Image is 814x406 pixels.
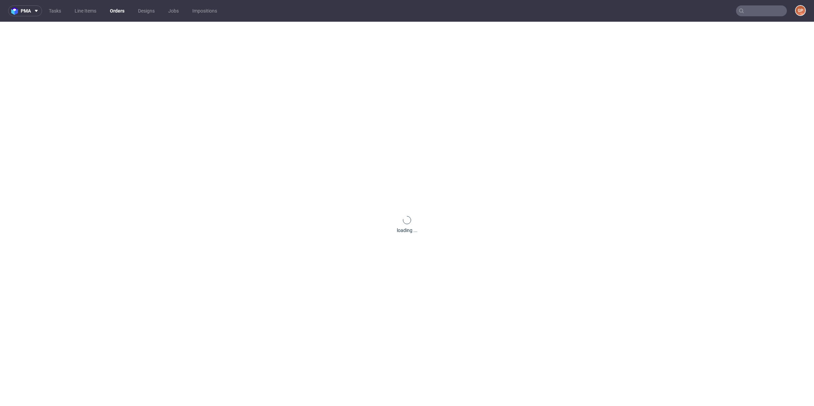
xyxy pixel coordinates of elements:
[45,5,65,16] a: Tasks
[21,8,31,13] span: pma
[106,5,129,16] a: Orders
[188,5,221,16] a: Impositions
[11,7,21,15] img: logo
[134,5,159,16] a: Designs
[71,5,100,16] a: Line Items
[397,227,418,234] div: loading ...
[8,5,42,16] button: pma
[164,5,183,16] a: Jobs
[796,6,805,15] figcaption: GP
